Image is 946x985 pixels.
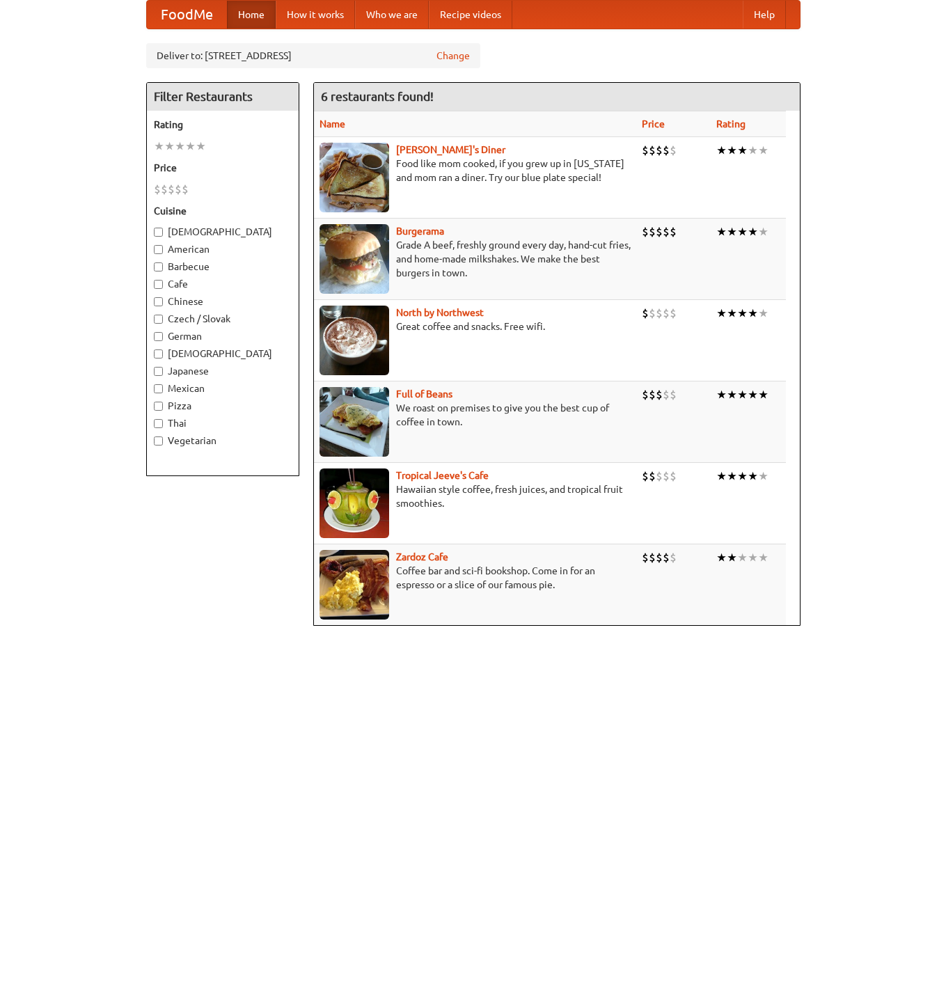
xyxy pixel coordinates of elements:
[154,228,163,237] input: [DEMOGRAPHIC_DATA]
[154,416,292,430] label: Thai
[154,384,163,393] input: Mexican
[748,143,758,158] li: ★
[154,434,292,448] label: Vegetarian
[196,139,206,154] li: ★
[396,307,484,318] a: North by Northwest
[663,468,670,484] li: $
[355,1,429,29] a: Who we are
[396,144,505,155] a: [PERSON_NAME]'s Diner
[154,332,163,341] input: German
[147,83,299,111] h4: Filter Restaurants
[758,468,768,484] li: ★
[320,387,389,457] img: beans.jpg
[168,182,175,197] li: $
[154,329,292,343] label: German
[320,564,631,592] p: Coffee bar and sci-fi bookshop. Come in for an espresso or a slice of our famous pie.
[154,315,163,324] input: Czech / Slovak
[758,306,768,321] li: ★
[727,224,737,239] li: ★
[154,402,163,411] input: Pizza
[656,306,663,321] li: $
[642,468,649,484] li: $
[737,224,748,239] li: ★
[656,387,663,402] li: $
[642,550,649,565] li: $
[737,143,748,158] li: ★
[649,550,656,565] li: $
[429,1,512,29] a: Recipe videos
[758,387,768,402] li: ★
[716,143,727,158] li: ★
[185,139,196,154] li: ★
[649,468,656,484] li: $
[656,224,663,239] li: $
[656,468,663,484] li: $
[276,1,355,29] a: How it works
[154,419,163,428] input: Thai
[320,550,389,620] img: zardoz.jpg
[670,143,677,158] li: $
[670,224,677,239] li: $
[642,224,649,239] li: $
[147,1,227,29] a: FoodMe
[716,118,746,129] a: Rating
[436,49,470,63] a: Change
[154,161,292,175] h5: Price
[320,157,631,184] p: Food like mom cooked, if you grew up in [US_STATE] and mom ran a diner. Try our blue plate special!
[748,387,758,402] li: ★
[396,470,489,481] a: Tropical Jeeve's Cafe
[154,399,292,413] label: Pizza
[146,43,480,68] div: Deliver to: [STREET_ADDRESS]
[649,143,656,158] li: $
[154,118,292,132] h5: Rating
[154,225,292,239] label: [DEMOGRAPHIC_DATA]
[748,468,758,484] li: ★
[748,224,758,239] li: ★
[663,387,670,402] li: $
[758,550,768,565] li: ★
[320,238,631,280] p: Grade A beef, freshly ground every day, hand-cut fries, and home-made milkshakes. We make the bes...
[727,306,737,321] li: ★
[716,550,727,565] li: ★
[716,387,727,402] li: ★
[642,387,649,402] li: $
[154,347,292,361] label: [DEMOGRAPHIC_DATA]
[670,468,677,484] li: $
[320,468,389,538] img: jeeves.jpg
[227,1,276,29] a: Home
[320,401,631,429] p: We roast on premises to give you the best cup of coffee in town.
[396,388,452,400] a: Full of Beans
[320,143,389,212] img: sallys.jpg
[642,306,649,321] li: $
[154,312,292,326] label: Czech / Slovak
[716,468,727,484] li: ★
[154,182,161,197] li: $
[320,306,389,375] img: north.jpg
[716,306,727,321] li: ★
[737,306,748,321] li: ★
[396,551,448,562] a: Zardoz Cafe
[670,550,677,565] li: $
[154,245,163,254] input: American
[161,182,168,197] li: $
[737,468,748,484] li: ★
[748,306,758,321] li: ★
[649,306,656,321] li: $
[175,139,185,154] li: ★
[154,381,292,395] label: Mexican
[396,226,444,237] b: Burgerama
[743,1,786,29] a: Help
[642,143,649,158] li: $
[320,118,345,129] a: Name
[737,550,748,565] li: ★
[154,367,163,376] input: Japanese
[164,139,175,154] li: ★
[663,306,670,321] li: $
[154,204,292,218] h5: Cuisine
[758,224,768,239] li: ★
[154,242,292,256] label: American
[154,364,292,378] label: Japanese
[758,143,768,158] li: ★
[663,550,670,565] li: $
